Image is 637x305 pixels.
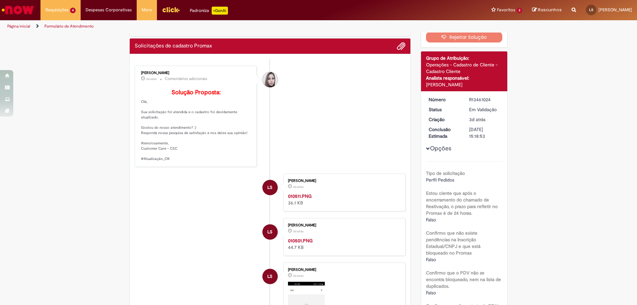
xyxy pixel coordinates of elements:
div: [PERSON_NAME] [141,71,251,75]
div: Grupo de Atribuição: [426,55,503,61]
time: 29/08/2025 09:19:10 [293,229,304,233]
span: [PERSON_NAME] [599,7,632,13]
span: 3d atrás [293,274,304,278]
div: 29/08/2025 09:18:44 [469,116,500,123]
b: Solução Proposta: [172,89,221,96]
div: [PERSON_NAME] [288,223,398,227]
span: Despesas Corporativas [86,7,132,13]
dt: Status [424,106,464,113]
dt: Criação [424,116,464,123]
span: 3d atrás [469,116,485,122]
a: Página inicial [7,24,30,29]
small: Comentários adicionais [165,76,207,82]
span: 3d atrás [293,229,304,233]
div: Lara Cristina Cotta Santos [262,180,278,195]
dt: Conclusão Estimada [424,126,464,139]
p: Olá, Sua solicitação foi atendida e o cadastro foi devidamente atualizado. Gostou do nosso atendi... [141,89,251,162]
button: Rejeitar Solução [426,32,503,42]
span: 3d atrás [293,185,304,189]
div: [DATE] 15:18:53 [469,126,500,139]
span: Favoritos [497,7,515,13]
div: R13461024 [469,96,500,103]
div: [PERSON_NAME] [288,179,398,183]
div: Padroniza [190,7,228,15]
h2: Solicitações de cadastro Promax Histórico de tíquete [135,43,212,49]
div: [PERSON_NAME] [426,81,503,88]
div: Em Validação [469,106,500,113]
a: Rascunhos [532,7,562,13]
dt: Número [424,96,464,103]
img: click_logo_yellow_360x200.png [162,5,180,15]
a: Formulário de Atendimento [44,24,94,29]
span: More [142,7,152,13]
span: LS [589,8,593,12]
a: 010511.PNG [288,193,312,199]
span: 3d atrás [146,77,157,81]
div: Operações - Cadastro de Cliente - Cadastro Cliente [426,61,503,75]
span: 3 [517,8,522,13]
span: Perfil Pedidos [426,177,454,183]
div: Lara Cristina Cotta Santos [262,269,278,284]
div: 44.7 KB [288,237,398,251]
b: Tipo de solicitação [426,170,465,176]
span: Rascunhos [538,7,562,13]
div: 36.1 KB [288,193,398,206]
time: 29/08/2025 09:19:11 [293,185,304,189]
time: 29/08/2025 10:47:02 [146,77,157,81]
span: LS [267,268,272,284]
span: Falso [426,217,436,223]
div: Daniele Aparecida Queiroz [262,72,278,87]
a: 010501.PNG [288,238,313,244]
span: LS [267,180,272,195]
span: Falso [426,290,436,296]
span: 4 [70,8,76,13]
p: +GenAi [212,7,228,15]
div: Analista responsável: [426,75,503,81]
span: LS [267,224,272,240]
button: Adicionar anexos [397,42,405,50]
time: 29/08/2025 09:18:41 [293,274,304,278]
b: Confirmo que o PDV não se encontra bloqueado, nem na lista de duplicados. [426,270,501,289]
time: 29/08/2025 09:18:44 [469,116,485,122]
div: Lara Cristina Cotta Santos [262,224,278,240]
img: ServiceNow [1,3,35,17]
span: Falso [426,257,436,263]
b: Confirmo que não existe pendências na Inscrição Estadual/CNPJ e que está bloqueado no Promax [426,230,480,256]
span: Requisições [45,7,69,13]
b: Estou ciente que após o encerramento do chamado de Reativação, o prazo para refletir no Promax é ... [426,190,498,216]
ul: Trilhas de página [5,20,420,33]
div: [PERSON_NAME] [288,268,398,272]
